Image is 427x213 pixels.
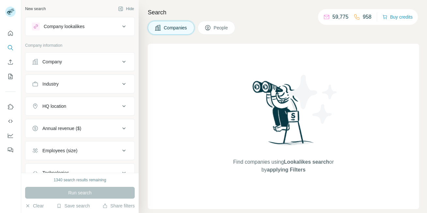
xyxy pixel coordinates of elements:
[42,58,62,65] div: Company
[148,8,419,17] h4: Search
[332,13,348,21] p: 59,775
[5,101,16,113] button: Use Surfe on LinkedIn
[25,42,135,48] p: Company information
[25,6,46,12] div: New search
[5,130,16,141] button: Dashboard
[284,159,329,165] span: Lookalikes search
[5,71,16,82] button: My lists
[5,115,16,127] button: Use Surfe API
[5,144,16,156] button: Feedback
[231,158,336,174] span: Find companies using or by
[42,147,77,154] div: Employees (size)
[267,167,305,172] span: applying Filters
[54,177,106,183] div: 1340 search results remaining
[382,12,413,22] button: Buy credits
[42,81,59,87] div: Industry
[114,4,139,14] button: Hide
[25,98,134,114] button: HQ location
[42,170,69,176] div: Technologies
[250,79,317,152] img: Surfe Illustration - Woman searching with binoculars
[56,203,90,209] button: Save search
[25,121,134,136] button: Annual revenue ($)
[102,203,135,209] button: Share filters
[5,27,16,39] button: Quick start
[214,25,229,31] span: People
[25,19,134,34] button: Company lookalikes
[25,203,44,209] button: Clear
[164,25,188,31] span: Companies
[42,103,66,109] div: HQ location
[283,70,342,129] img: Surfe Illustration - Stars
[44,23,84,30] div: Company lookalikes
[5,56,16,68] button: Enrich CSV
[25,165,134,181] button: Technologies
[25,143,134,158] button: Employees (size)
[25,76,134,92] button: Industry
[42,125,81,132] div: Annual revenue ($)
[5,42,16,54] button: Search
[25,54,134,70] button: Company
[363,13,372,21] p: 958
